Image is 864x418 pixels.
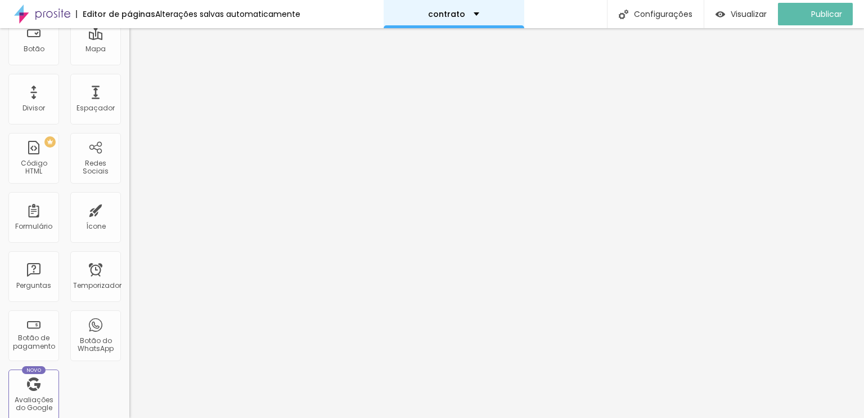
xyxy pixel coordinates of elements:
[634,8,692,20] font: Configurações
[26,367,42,373] font: Novo
[85,44,106,54] font: Mapa
[428,8,465,20] font: contrato
[76,103,115,113] font: Espaçador
[83,158,109,176] font: Redes Sociais
[715,10,725,19] img: view-1.svg
[619,10,628,19] img: Ícone
[73,281,121,290] font: Temporizador
[731,8,767,20] font: Visualizar
[22,103,45,113] font: Divisor
[15,395,53,412] font: Avaliações do Google
[24,44,44,54] font: Botão
[13,333,55,350] font: Botão de pagamento
[86,221,106,231] font: Ícone
[811,8,842,20] font: Publicar
[16,281,51,290] font: Perguntas
[83,8,155,20] font: Editor de páginas
[704,3,778,25] button: Visualizar
[78,336,114,353] font: Botão do WhatsApp
[21,158,47,176] font: Código HTML
[129,28,864,418] iframe: Editor
[155,8,300,20] font: Alterações salvas automaticamente
[15,221,52,231] font: Formulário
[778,3,853,25] button: Publicar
